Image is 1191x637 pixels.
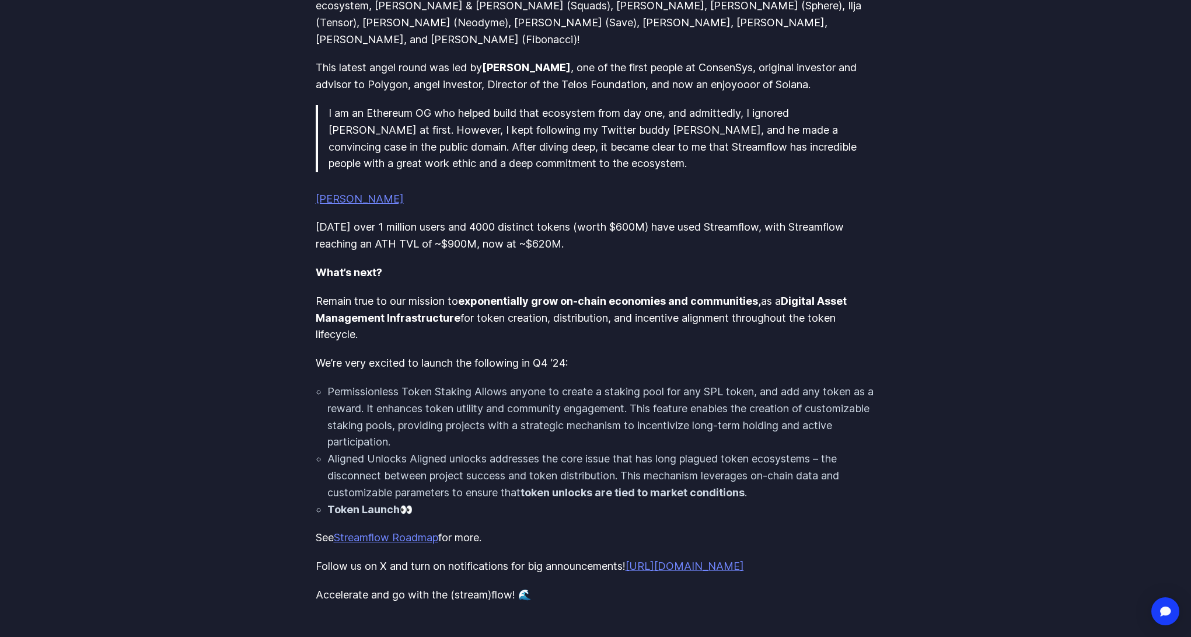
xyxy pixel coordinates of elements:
[329,105,876,172] p: I am an Ethereum OG who helped build that ecosystem from day one, and admittedly, I ignored [PERS...
[316,266,382,279] strong: What’s next?
[316,60,876,93] p: This latest angel round was led by , one of the first people at ConsenSys, original investor and ...
[482,61,571,74] strong: [PERSON_NAME]
[316,558,876,575] p: Follow us on X and turn on notifications for big announcements!
[316,219,876,253] p: [DATE] over 1 million users and 4000 distinct tokens (worth $600M) have used Streamflow, with Str...
[316,293,876,343] p: Remain true to our mission to as a for token creation, distribution, and incentive alignment thro...
[458,295,761,307] strong: exponentially grow on-chain economies and communities,
[316,355,876,372] p: We’re very excited to launch the following in Q4 ‘24:
[334,531,438,544] a: Streamflow Roadmap
[316,587,876,604] p: Accelerate and go with the (stream)flow! 🌊
[327,503,400,516] strong: Token Launch
[327,451,876,501] li: Aligned Unlocks Aligned unlocks addresses the core issue that has long plagued token ecosystems –...
[327,502,876,518] li: 👀​
[327,384,876,451] li: Permissionless Token Staking Allows anyone to create a staking pool for any SPL token, and add an...
[316,193,404,205] a: [PERSON_NAME]
[521,486,745,499] strong: token unlocks are tied to market conditions
[626,560,744,572] a: [URL][DOMAIN_NAME]
[316,530,876,547] p: See for more.
[316,295,847,324] strong: Digital Asset Management Infrastructure
[1151,597,1179,625] div: Open Intercom Messenger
